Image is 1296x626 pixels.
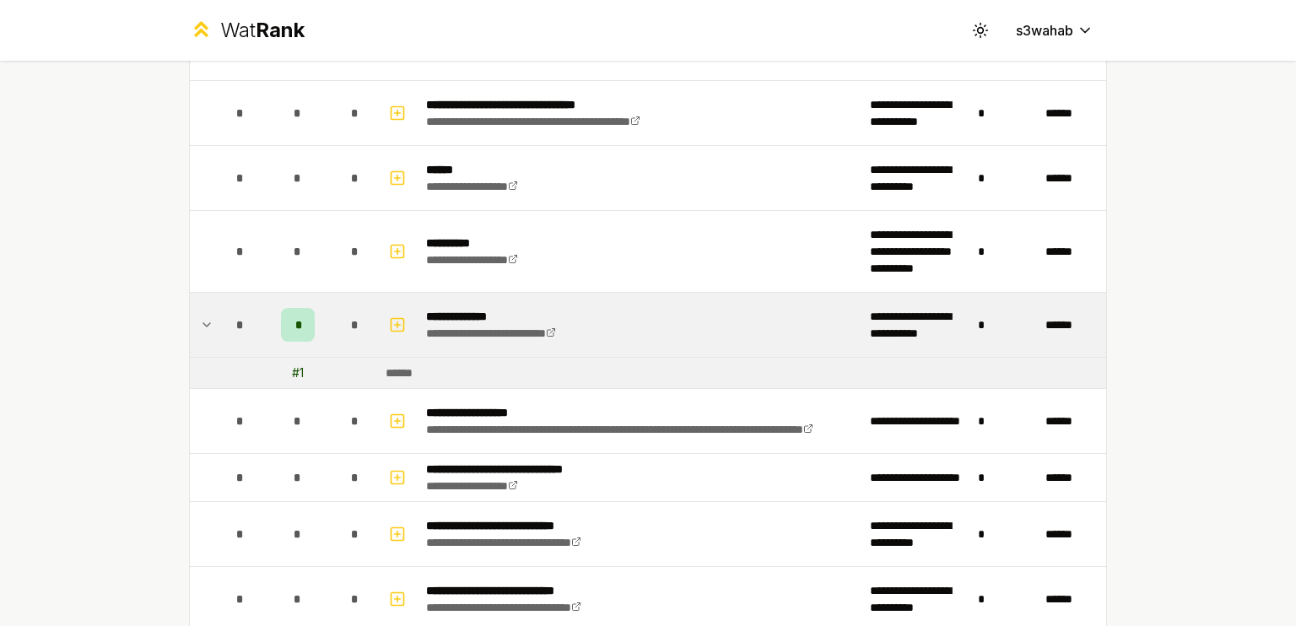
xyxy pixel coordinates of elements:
[189,17,305,44] a: WatRank
[1002,15,1107,46] button: s3wahab
[256,18,305,42] span: Rank
[292,364,304,381] div: # 1
[1016,20,1073,40] span: s3wahab
[220,17,305,44] div: Wat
